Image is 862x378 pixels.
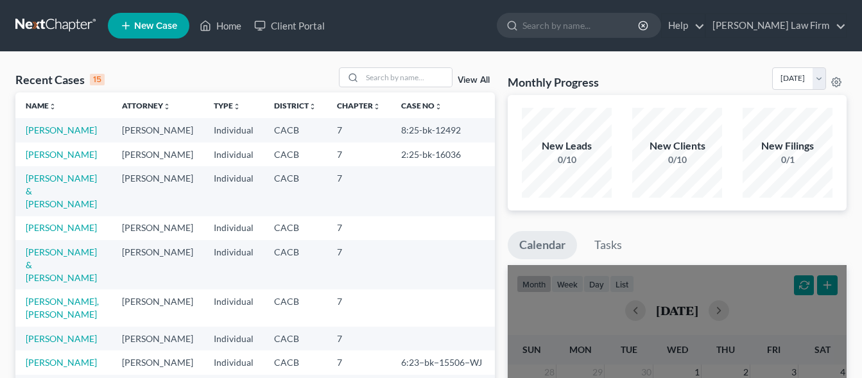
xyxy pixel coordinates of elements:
i: unfold_more [233,103,241,110]
td: [PERSON_NAME] [112,240,203,289]
i: unfold_more [163,103,171,110]
td: 2:25-bk-16036 [391,142,495,166]
td: CACB [264,289,327,326]
td: 7 [327,216,391,240]
td: [PERSON_NAME] [112,216,203,240]
td: Individual [203,289,264,326]
td: [PERSON_NAME] [112,166,203,216]
td: CACB [264,142,327,166]
td: CACB [264,166,327,216]
div: New Clients [632,139,722,153]
div: 0/1 [743,153,832,166]
a: Chapterunfold_more [337,101,381,110]
td: Individual [203,327,264,350]
td: 7 [327,350,391,374]
a: [PERSON_NAME] [26,333,97,344]
a: Tasks [583,231,634,259]
a: [PERSON_NAME] [26,357,97,368]
i: unfold_more [49,103,56,110]
a: Typeunfold_more [214,101,241,110]
a: Attorneyunfold_more [122,101,171,110]
a: [PERSON_NAME] [26,149,97,160]
td: Individual [203,350,264,374]
i: unfold_more [435,103,442,110]
td: Individual [203,166,264,216]
td: Individual [203,118,264,142]
td: [PERSON_NAME] [112,142,203,166]
div: Recent Cases [15,72,105,87]
div: New Leads [522,139,612,153]
td: CACB [264,216,327,240]
i: unfold_more [373,103,381,110]
div: 15 [90,74,105,85]
td: [PERSON_NAME] [112,289,203,326]
td: Individual [203,240,264,289]
div: 0/10 [632,153,722,166]
i: unfold_more [309,103,316,110]
a: Districtunfold_more [274,101,316,110]
input: Search by name... [522,13,640,37]
a: Nameunfold_more [26,101,56,110]
td: [PERSON_NAME] [112,350,203,374]
div: New Filings [743,139,832,153]
td: Individual [203,216,264,240]
input: Search by name... [362,68,452,87]
a: [PERSON_NAME] & [PERSON_NAME] [26,173,97,209]
div: 0/10 [522,153,612,166]
a: [PERSON_NAME] [26,222,97,233]
td: 6:23−bk−15506−WJ [391,350,495,374]
a: Client Portal [248,14,331,37]
a: [PERSON_NAME], [PERSON_NAME] [26,296,99,320]
td: Individual [203,142,264,166]
td: 7 [327,327,391,350]
td: CACB [264,118,327,142]
a: Case Nounfold_more [401,101,442,110]
td: 7 [327,166,391,216]
a: [PERSON_NAME] & [PERSON_NAME] [26,246,97,283]
td: 7 [327,142,391,166]
a: Home [193,14,248,37]
td: 7 [327,289,391,326]
a: Help [662,14,705,37]
td: 8:25-bk-12492 [391,118,495,142]
td: [PERSON_NAME] [112,118,203,142]
a: [PERSON_NAME] Law Firm [706,14,846,37]
td: CACB [264,327,327,350]
td: CACB [264,240,327,289]
a: Calendar [508,231,577,259]
td: 7 [327,118,391,142]
a: View All [458,76,490,85]
span: New Case [134,21,177,31]
a: [PERSON_NAME] [26,125,97,135]
td: CACB [264,350,327,374]
h3: Monthly Progress [508,74,599,90]
td: 7 [327,240,391,289]
td: [PERSON_NAME] [112,327,203,350]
